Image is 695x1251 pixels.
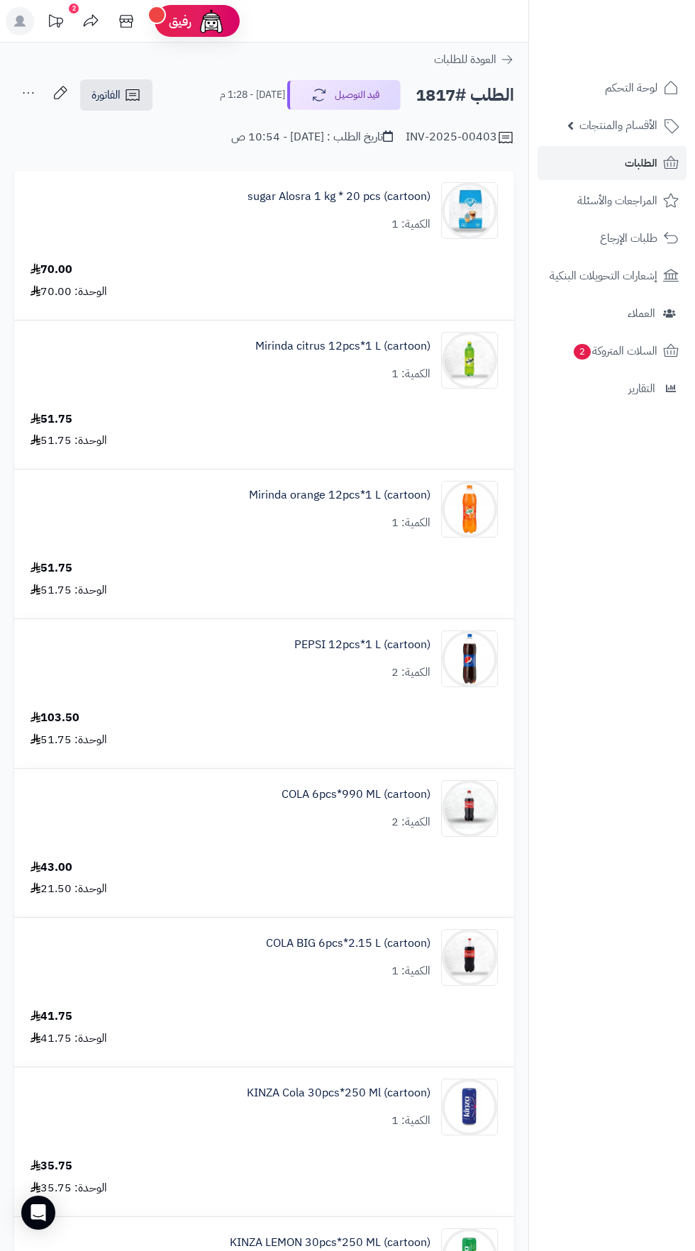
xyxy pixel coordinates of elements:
span: 2 [573,343,591,360]
span: العملاء [628,304,655,323]
span: السلات المتروكة [572,341,657,361]
img: 1747642626-WsalUpPO4J2ug7KLkX4Gt5iU1jt5AZZo-90x90.jpg [442,1079,497,1135]
span: لوحة التحكم [605,78,657,98]
span: الفاتورة [91,87,121,104]
div: 70.00 [30,262,72,278]
img: 1747574948-012000802850_1-90x90.jpg [442,481,497,538]
a: الفاتورة [80,79,152,111]
div: الوحدة: 70.00 [30,284,107,300]
span: المراجعات والأسئلة [577,191,657,211]
img: 1747566256-XP8G23evkchGmxKUr8YaGb2gsq2hZno4-90x90.jpg [442,332,497,389]
img: logo-2.png [599,11,682,40]
a: KINZA Cola 30pcs*250 Ml (cartoon) [247,1085,430,1101]
div: الكمية: 2 [391,665,430,681]
div: الكمية: 2 [391,814,430,830]
span: العودة للطلبات [434,51,496,68]
a: KINZA LEMON 30pcs*250 ML (cartoon) [230,1235,430,1251]
div: الوحدة: 51.75 [30,732,107,748]
div: الكمية: 1 [391,1113,430,1129]
span: الطلبات [625,153,657,173]
img: ai-face.png [197,7,226,35]
a: PEPSI 12pcs*1 L (cartoon) [294,637,430,653]
img: 1747639351-liiaLBC4acNBfYxYKsAJ5OjyFnhrru89-90x90.jpg [442,929,497,986]
a: COLA 6pcs*990 ML (cartoon) [282,786,430,803]
div: الوحدة: 51.75 [30,433,107,449]
div: 35.75 [30,1158,72,1174]
div: 103.50 [30,710,79,726]
a: sugar Alosra 1 kg * 20 pcs (cartoon) [248,189,430,205]
div: 51.75 [30,411,72,428]
div: 2 [69,4,79,13]
span: طلبات الإرجاع [600,228,657,248]
div: الكمية: 1 [391,216,430,233]
div: الوحدة: 21.50 [30,881,107,897]
span: التقارير [628,379,655,399]
img: 1747594532-18409223-8150-4f06-d44a-9c8685d0-90x90.jpg [442,630,497,687]
div: تاريخ الطلب : [DATE] - 10:54 ص [231,129,393,145]
a: الطلبات [538,146,686,180]
img: 1747422643-H9NtV8ZjzdFc2NGcwko8EIkc2J63vLRu-90x90.jpg [442,182,497,239]
div: الكمية: 1 [391,366,430,382]
a: طلبات الإرجاع [538,221,686,255]
div: الوحدة: 51.75 [30,582,107,599]
a: التقارير [538,372,686,406]
small: [DATE] - 1:28 م [220,88,285,102]
a: المراجعات والأسئلة [538,184,686,218]
a: العملاء [538,296,686,330]
a: Mirinda citrus 12pcs*1 L (cartoon) [255,338,430,355]
div: الوحدة: 35.75 [30,1180,107,1196]
a: Mirinda orange 12pcs*1 L (cartoon) [249,487,430,504]
span: رفيق [169,13,191,30]
a: COLA BIG 6pcs*2.15 L (cartoon) [266,935,430,952]
div: الكمية: 1 [391,963,430,979]
img: 1747638290-ye1SIywTpqWAIwC28izdolNYRq8YgaPj-90x90.jpg [442,780,497,837]
button: قيد التوصيل [287,80,401,110]
div: 51.75 [30,560,72,577]
a: تحديثات المنصة [38,7,73,39]
h2: الطلب #1817 [416,81,514,110]
a: العودة للطلبات [434,51,514,68]
a: لوحة التحكم [538,71,686,105]
a: السلات المتروكة2 [538,334,686,368]
div: الوحدة: 41.75 [30,1030,107,1047]
div: الكمية: 1 [391,515,430,531]
div: 41.75 [30,1008,72,1025]
span: إشعارات التحويلات البنكية [550,266,657,286]
span: الأقسام والمنتجات [579,116,657,135]
div: INV-2025-00403 [406,129,514,146]
a: إشعارات التحويلات البنكية [538,259,686,293]
div: 43.00 [30,860,72,876]
div: Open Intercom Messenger [21,1196,55,1230]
